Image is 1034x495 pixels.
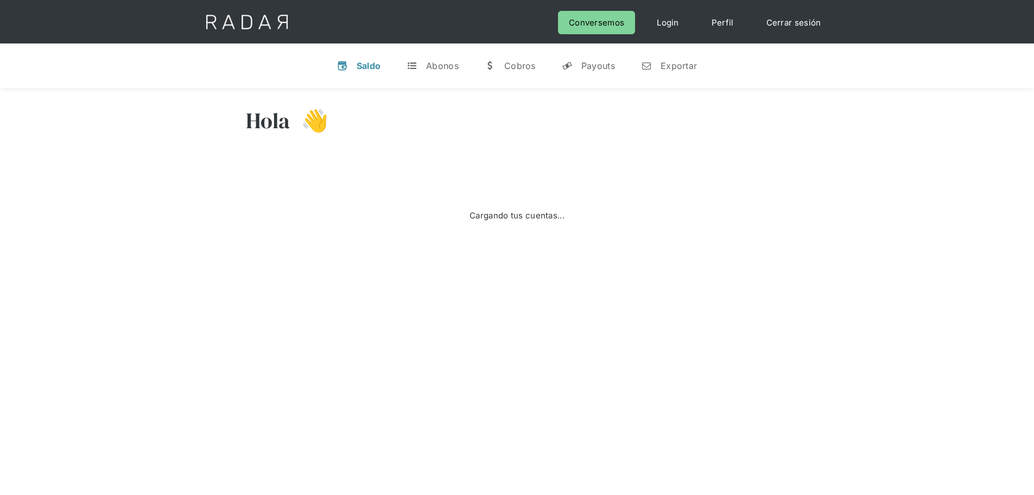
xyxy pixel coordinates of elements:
[581,60,615,71] div: Payouts
[562,60,573,71] div: y
[661,60,697,71] div: Exportar
[337,60,348,71] div: v
[470,208,564,223] div: Cargando tus cuentas...
[646,11,690,34] a: Login
[357,60,381,71] div: Saldo
[504,60,536,71] div: Cobros
[246,107,290,134] h3: Hola
[290,107,328,134] h3: 👋
[485,60,496,71] div: w
[426,60,459,71] div: Abonos
[558,11,635,34] a: Conversemos
[756,11,832,34] a: Cerrar sesión
[641,60,652,71] div: n
[701,11,745,34] a: Perfil
[407,60,417,71] div: t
